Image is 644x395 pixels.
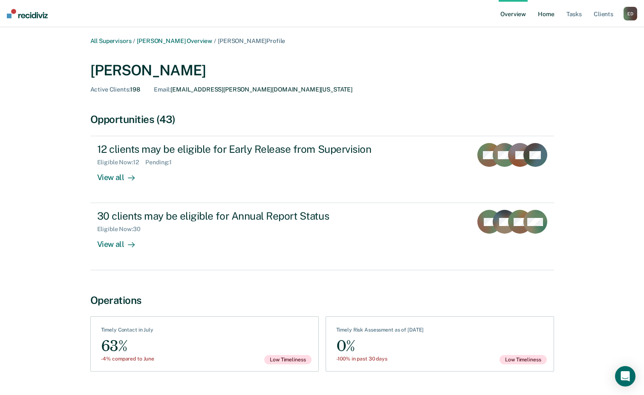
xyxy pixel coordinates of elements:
[615,366,635,386] div: Open Intercom Messenger
[212,37,218,44] span: /
[336,356,424,362] div: -100% in past 30 days
[90,86,130,93] span: Active Clients :
[336,327,424,336] div: Timely Risk Assessment as of [DATE]
[97,226,147,233] div: Eligible Now : 30
[90,294,554,306] div: Operations
[90,113,554,126] div: Opportunities (43)
[101,327,155,336] div: Timely Contact in July
[101,356,155,362] div: -4% compared to June
[90,62,554,79] div: [PERSON_NAME]
[145,159,179,166] div: Pending : 1
[90,136,554,203] a: 12 clients may be eligible for Early Release from SupervisionEligible Now:12Pending:1View all
[90,37,132,44] a: All Supervisors
[218,37,285,44] span: [PERSON_NAME] Profile
[336,337,424,356] div: 0%
[624,7,637,20] div: E D
[97,159,146,166] div: Eligible Now : 12
[90,203,554,270] a: 30 clients may be eligible for Annual Report StatusEligible Now:30View all
[264,355,311,364] span: Low Timeliness
[500,355,546,364] span: Low Timeliness
[97,143,396,155] div: 12 clients may be eligible for Early Release from Supervision
[131,37,137,44] span: /
[154,86,352,93] div: [EMAIL_ADDRESS][PERSON_NAME][DOMAIN_NAME][US_STATE]
[97,166,145,183] div: View all
[137,37,212,44] a: [PERSON_NAME] Overview
[7,9,48,18] img: Recidiviz
[97,210,396,222] div: 30 clients may be eligible for Annual Report Status
[154,86,170,93] span: Email :
[90,86,141,93] div: 198
[101,337,155,356] div: 63%
[97,233,145,249] div: View all
[624,7,637,20] button: ED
